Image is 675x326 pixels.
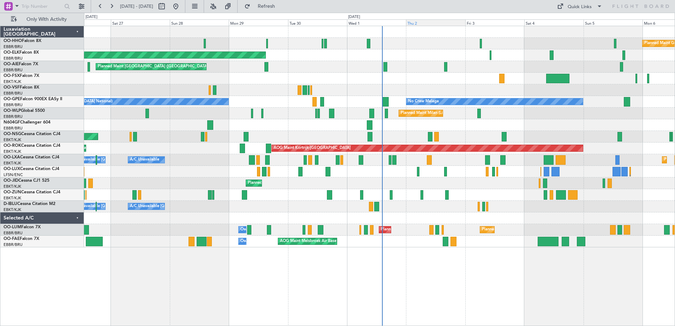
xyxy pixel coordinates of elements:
[280,236,336,247] div: AOG Maint Melsbroek Air Base
[554,1,606,12] button: Quick Links
[4,62,38,66] a: OO-AIEFalcon 7X
[401,108,452,119] div: Planned Maint Milan (Linate)
[4,120,50,125] a: N604GFChallenger 604
[584,19,643,26] div: Sun 5
[4,109,21,113] span: OO-WLP
[85,14,97,20] div: [DATE]
[252,4,281,9] span: Refresh
[4,120,20,125] span: N604GF
[22,1,62,12] input: Trip Number
[4,225,21,229] span: OO-LUM
[482,224,610,235] div: Planned Maint [GEOGRAPHIC_DATA] ([GEOGRAPHIC_DATA] National)
[274,143,351,153] div: AOG Maint Kortrijk-[GEOGRAPHIC_DATA]
[347,19,406,26] div: Wed 1
[4,184,21,189] a: EBKT/KJK
[240,236,288,247] div: Owner Melsbroek Air Base
[4,230,23,236] a: EBBR/BRU
[4,79,21,84] a: EBKT/KJK
[4,132,21,136] span: OO-NSG
[120,3,153,10] span: [DATE] - [DATE]
[4,167,20,171] span: OO-LUX
[98,61,209,72] div: Planned Maint [GEOGRAPHIC_DATA] ([GEOGRAPHIC_DATA])
[8,14,77,25] button: Only With Activity
[240,224,288,235] div: Owner Melsbroek Air Base
[4,202,55,206] a: D-IBLUCessna Citation M2
[4,97,20,101] span: OO-GPE
[18,17,74,22] span: Only With Activity
[4,74,39,78] a: OO-FSXFalcon 7X
[4,242,23,247] a: EBBR/BRU
[4,149,21,154] a: EBKT/KJK
[4,155,20,159] span: OO-LXA
[4,114,23,119] a: EBBR/BRU
[4,126,23,131] a: EBBR/BRU
[4,179,18,183] span: OO-JID
[111,19,170,26] div: Sat 27
[4,102,23,108] a: EBBR/BRU
[381,224,509,235] div: Planned Maint [GEOGRAPHIC_DATA] ([GEOGRAPHIC_DATA] National)
[4,97,62,101] a: OO-GPEFalcon 900EX EASy II
[4,225,41,229] a: OO-LUMFalcon 7X
[4,91,23,96] a: EBBR/BRU
[408,96,439,107] div: No Crew Malaga
[130,155,159,165] div: A/C Unavailable
[348,14,360,20] div: [DATE]
[4,195,21,201] a: EBKT/KJK
[4,161,21,166] a: EBKT/KJK
[465,19,524,26] div: Fri 3
[4,172,23,177] a: LFSN/ENC
[4,237,39,241] a: OO-FAEFalcon 7X
[4,39,22,43] span: OO-HHO
[130,201,243,212] div: A/C Unavailable [GEOGRAPHIC_DATA]-[GEOGRAPHIC_DATA]
[4,109,45,113] a: OO-WLPGlobal 5500
[568,4,592,11] div: Quick Links
[4,155,59,159] a: OO-LXACessna Citation CJ4
[4,179,49,183] a: OO-JIDCessna CJ1 525
[4,190,21,194] span: OO-ZUN
[4,50,19,55] span: OO-ELK
[4,62,19,66] span: OO-AIE
[229,19,288,26] div: Mon 29
[4,39,41,43] a: OO-HHOFalcon 8X
[4,137,21,143] a: EBKT/KJK
[4,56,23,61] a: EBBR/BRU
[4,202,17,206] span: D-IBLU
[4,132,60,136] a: OO-NSGCessna Citation CJ4
[4,144,60,148] a: OO-ROKCessna Citation CJ4
[4,167,59,171] a: OO-LUXCessna Citation CJ4
[4,207,21,212] a: EBKT/KJK
[4,44,23,49] a: EBBR/BRU
[406,19,465,26] div: Thu 2
[4,50,39,55] a: OO-ELKFalcon 8X
[4,85,20,90] span: OO-VSF
[170,19,229,26] div: Sun 28
[248,178,330,188] div: Planned Maint Kortrijk-[GEOGRAPHIC_DATA]
[4,85,39,90] a: OO-VSFFalcon 8X
[288,19,347,26] div: Tue 30
[4,67,23,73] a: EBBR/BRU
[4,190,60,194] a: OO-ZUNCessna Citation CJ4
[524,19,583,26] div: Sat 4
[4,144,21,148] span: OO-ROK
[4,74,20,78] span: OO-FSX
[241,1,283,12] button: Refresh
[4,237,20,241] span: OO-FAE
